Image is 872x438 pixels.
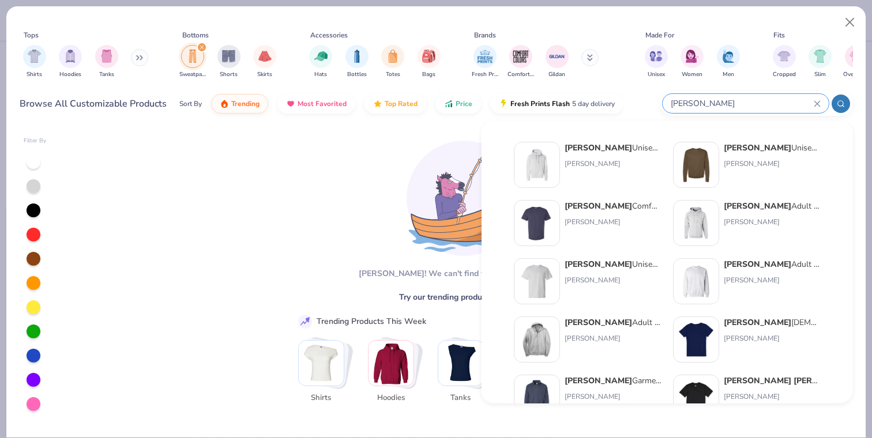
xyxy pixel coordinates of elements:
[814,70,826,79] span: Slim
[773,30,785,40] div: Fits
[179,99,202,109] div: Sort By
[27,70,42,79] span: Shirts
[309,45,332,79] div: filter for Hats
[373,99,382,108] img: TopRated.gif
[490,94,623,114] button: Fresh Prints Flash5 day delivery
[407,141,522,256] img: Loading...
[724,375,791,386] strong: [PERSON_NAME]
[773,45,796,79] button: filter button
[565,142,661,154] div: Unisex 7.8 Oz. Ecosmart 50/50 Pullover Hooded Sweatshirt
[95,45,118,79] div: filter for Tanks
[309,45,332,79] button: filter button
[253,45,276,79] div: filter for Skirts
[519,380,555,416] img: f8f14696-306e-47dc-8ba2-ea72c836f52b
[724,259,791,270] strong: [PERSON_NAME]
[548,70,565,79] span: Gildan
[24,30,39,40] div: Tops
[179,45,206,79] button: filter button
[519,322,555,357] img: 5fe639e1-b042-4589-8615-dcdc8070905d
[565,391,661,402] div: [PERSON_NAME]
[724,200,821,212] div: Adult 9.7 Oz. Ultimate Cotton 90/10 Pullover Hood
[565,200,661,212] div: Comfortwash Unisex Pocket T-Shirt
[302,392,340,404] span: Shirts
[359,267,569,280] div: [PERSON_NAME]! We can't find what you're looking for.
[519,263,555,299] img: d9a1c517-74bc-4fc7-af1d-c1675f82fba4
[809,45,832,79] button: filter button
[95,45,118,79] button: filter button
[645,45,668,79] button: filter button
[435,94,481,114] button: Price
[648,70,665,79] span: Unisex
[24,137,47,145] div: Filter By
[565,317,632,328] strong: [PERSON_NAME]
[814,50,826,63] img: Slim Image
[519,147,555,183] img: fe3aba7b-4693-4b3e-ab95-a32d4261720b
[381,45,404,79] div: filter for Totes
[472,45,498,79] div: filter for Fresh Prints
[565,158,661,169] div: [PERSON_NAME]
[682,70,702,79] span: Women
[565,217,661,227] div: [PERSON_NAME]
[686,50,699,63] img: Women Image
[381,45,404,79] button: filter button
[724,317,791,328] strong: [PERSON_NAME]
[369,341,414,386] img: Hoodies
[572,97,615,111] span: 5 day delivery
[678,380,714,416] img: d7736bb7-137a-466e-9a00-f31a015248bb
[20,97,167,111] div: Browse All Customizable Products
[418,45,441,79] button: filter button
[565,375,632,386] strong: [PERSON_NAME]
[645,30,674,40] div: Made For
[299,341,344,386] img: Shirts
[179,70,206,79] span: Sweatpants
[565,333,661,343] div: [PERSON_NAME]
[474,30,496,40] div: Brands
[372,392,409,404] span: Hoodies
[678,322,714,357] img: 125066dd-09dd-4a0f-a5bd-e5e6e3674081
[222,50,235,63] img: Shorts Image
[724,316,821,328] div: [DEMOGRAPHIC_DATA]' Essential-T T-Shirt
[179,45,206,79] div: filter for Sweatpants
[476,48,494,65] img: Fresh Prints Image
[59,70,81,79] span: Hoodies
[345,45,369,79] div: filter for Bottles
[649,50,663,63] img: Unisex Image
[773,70,796,79] span: Cropped
[442,392,479,404] span: Tanks
[314,70,327,79] span: Hats
[499,99,508,108] img: flash.gif
[546,45,569,79] button: filter button
[220,70,238,79] span: Shorts
[724,333,821,343] div: [PERSON_NAME]
[23,45,46,79] button: filter button
[220,99,229,108] img: trending.gif
[310,30,348,40] div: Accessories
[678,263,714,299] img: c54a2bb8-1e6f-4403-9aaa-e6642aa83a35
[472,45,498,79] button: filter button
[456,99,472,108] span: Price
[565,258,661,270] div: Unisex 5.2 Oz. Comfortsoft Cotton T-Shirt
[681,45,704,79] div: filter for Women
[724,158,821,169] div: [PERSON_NAME]
[23,45,46,79] div: filter for Shirts
[253,45,276,79] button: filter button
[508,45,534,79] div: filter for Comfort Colors
[717,45,740,79] div: filter for Men
[724,275,821,285] div: [PERSON_NAME]
[438,340,491,409] button: Stack Card Button Tanks
[723,70,734,79] span: Men
[678,147,714,183] img: e5975505-1776-4f17-ae39-ff4f3b46cee6
[386,70,400,79] span: Totes
[217,45,240,79] div: filter for Shorts
[724,142,791,153] strong: [PERSON_NAME]
[839,12,861,33] button: Close
[286,99,295,108] img: most_fav.gif
[217,45,240,79] button: filter button
[28,50,41,63] img: Shirts Image
[347,70,367,79] span: Bottles
[317,315,426,327] div: Trending Products This Week
[512,48,529,65] img: Comfort Colors Image
[59,45,82,79] div: filter for Hoodies
[368,340,421,409] button: Stack Card Button Hoodies
[422,50,435,63] img: Bags Image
